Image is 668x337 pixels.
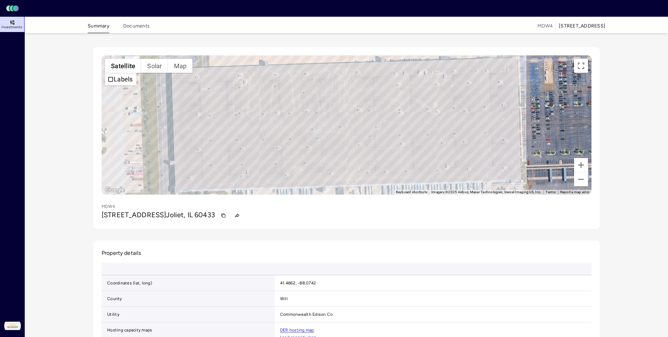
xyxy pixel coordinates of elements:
span: Joliet, IL 60433 [166,211,215,219]
button: Toggle fullscreen view [574,59,588,73]
span: [STREET_ADDRESS] [102,211,166,219]
td: 41.4862, -88.0742 [275,275,611,291]
a: Report a map error [560,190,590,194]
button: Summary [88,22,109,33]
li: Labels [106,73,136,85]
span: Investments [1,25,22,29]
span: Imagery ©2025 Airbus, Maxar Technologies, Vexcel Imaging US, Inc. [431,190,541,194]
a: DER hosting map [280,328,314,332]
td: Utility [102,307,275,322]
img: Google [103,186,126,195]
span: MDW4 [538,22,553,30]
div: [STREET_ADDRESS] [559,22,605,30]
div: tabs [88,18,150,33]
button: Show solar potential [141,59,168,73]
img: Wunder [4,318,21,334]
button: Keyboard shortcuts [396,190,428,195]
a: Terms [546,190,556,194]
button: Zoom in [574,158,588,172]
td: Will [275,291,611,307]
ul: Show satellite imagery [105,73,136,85]
button: Show street map [168,59,193,73]
td: Commonwealth Edison Co [275,307,611,322]
td: County [102,291,275,307]
p: MDW4 [102,203,115,210]
td: Coordinates (lat, long) [102,275,275,291]
a: Open this area in Google Maps (opens a new window) [103,186,126,195]
button: Documents [123,22,150,33]
h2: Property details [102,249,591,257]
button: Show satellite imagery [105,59,141,73]
button: Zoom out [574,172,588,186]
label: Labels [114,76,133,83]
